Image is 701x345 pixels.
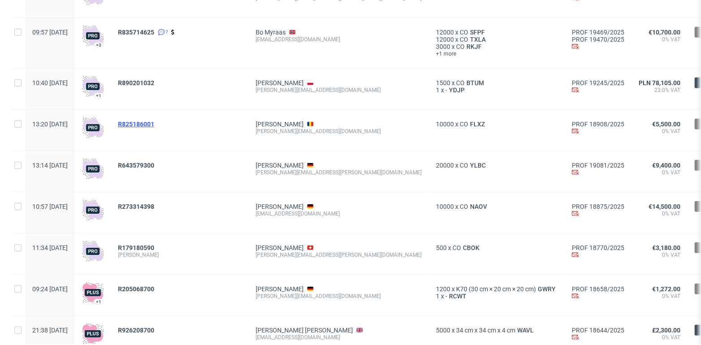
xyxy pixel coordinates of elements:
div: x [436,162,557,169]
span: 10:40 [DATE] [32,79,68,86]
a: [PERSON_NAME] [256,244,304,251]
span: 0% VAT [639,36,680,43]
span: - [445,86,447,94]
span: €1,272.00 [652,285,680,293]
a: BTUM [465,79,486,86]
a: R643579300 [118,162,156,169]
a: +1 more [436,50,557,57]
span: €14,500.00 [649,203,680,210]
div: x [436,36,557,43]
span: 0% VAT [639,169,680,176]
span: CO [460,162,468,169]
span: 09:24 [DATE] [32,285,68,293]
a: RCWT [447,293,468,300]
span: R273314398 [118,203,154,210]
a: PROF 18644/2025 [572,327,624,334]
span: CO [460,36,468,43]
span: 12000 [436,29,454,36]
span: CO [460,121,468,128]
div: x [436,327,557,334]
span: R926208700 [118,327,154,334]
span: €3,180.00 [652,244,680,251]
span: 12000 [436,36,454,43]
span: 11:34 [DATE] [32,244,68,251]
a: RKJF [465,43,483,50]
span: NAOV [468,203,489,210]
a: PROF 19081/2025 [572,162,624,169]
a: R926208700 [118,327,156,334]
span: 10:57 [DATE] [32,203,68,210]
a: GWRY [536,285,557,293]
span: 21:38 [DATE] [32,327,68,334]
a: PROF 19469/2025 [572,29,624,36]
div: [EMAIL_ADDRESS][DOMAIN_NAME] [256,210,422,217]
span: 0% VAT [639,210,680,217]
div: x [436,203,557,210]
a: PROF 18658/2025 [572,285,624,293]
img: pro-icon.017ec5509f39f3e742e3.png [82,199,104,221]
img: plus-icon.676465ae8f3a83198b3f.png [82,323,104,345]
div: x [436,86,557,94]
a: Bo Myraas [256,29,286,36]
span: PLN 78,105.00 [639,79,680,86]
a: R273314398 [118,203,156,210]
span: 1500 [436,79,450,86]
div: [EMAIL_ADDRESS][DOMAIN_NAME] [256,334,422,341]
span: CO [460,203,468,210]
div: x [436,285,557,293]
a: YDJP [447,86,466,94]
span: 09:57 [DATE] [32,29,68,36]
div: [PERSON_NAME][EMAIL_ADDRESS][DOMAIN_NAME] [256,293,422,300]
a: WAVL [515,327,536,334]
span: 13:14 [DATE] [32,162,68,169]
div: [PERSON_NAME][EMAIL_ADDRESS][DOMAIN_NAME] [256,86,422,94]
a: [PERSON_NAME] [256,121,304,128]
a: R890201032 [118,79,156,86]
img: pro-icon.017ec5509f39f3e742e3.png [82,241,104,262]
img: plus-icon.676465ae8f3a83198b3f.png [82,282,104,303]
span: 23.0% VAT [639,86,680,94]
span: 3000 [436,43,450,50]
div: x [436,293,557,300]
span: 20000 [436,162,454,169]
a: R179180590 [118,244,156,251]
a: R825186001 [118,121,156,128]
div: +1 [96,93,101,98]
span: 10000 [436,121,454,128]
div: [PERSON_NAME][EMAIL_ADDRESS][PERSON_NAME][DOMAIN_NAME] [256,169,422,176]
a: PROF 19245/2025 [572,79,624,86]
a: FLXZ [468,121,487,128]
div: [PERSON_NAME][EMAIL_ADDRESS][DOMAIN_NAME] [256,128,422,135]
div: x [436,244,557,251]
a: [PERSON_NAME] [256,79,304,86]
span: R835714625 [118,29,154,36]
span: 13:20 [DATE] [32,121,68,128]
span: YLBC [468,162,488,169]
img: pro-icon.017ec5509f39f3e742e3.png [82,117,104,138]
span: CO [453,244,461,251]
a: [PERSON_NAME] [PERSON_NAME] [256,327,353,334]
div: x [436,79,557,86]
a: SFPF [468,29,487,36]
a: [PERSON_NAME] [256,203,304,210]
span: 34 cm x 34 cm x 4 cm [456,327,515,334]
span: - [445,293,447,300]
span: 7 [165,29,168,36]
span: CO [460,29,468,36]
a: CBOK [461,244,481,251]
a: R205068700 [118,285,156,293]
span: 1 [436,86,440,94]
div: +3 [96,43,101,47]
span: [PERSON_NAME] [118,251,241,259]
span: TXLA [468,36,488,43]
span: R643579300 [118,162,154,169]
